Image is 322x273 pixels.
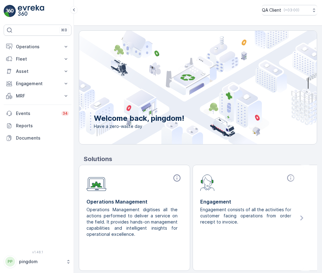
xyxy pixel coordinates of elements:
[52,31,317,144] img: city illustration
[262,7,281,13] p: QA Client
[200,207,291,225] p: Engagement consists of all the activities for customer facing operations from order receipt to in...
[19,259,63,265] p: pingdom
[4,132,71,144] a: Documents
[16,110,58,117] p: Events
[200,174,215,191] img: module-icon
[4,250,71,254] span: v 1.48.1
[94,113,184,123] p: Welcome back, pingdom!
[4,255,71,268] button: PPpingdom
[262,5,317,15] button: QA Client(+03:00)
[4,77,71,90] button: Engagement
[18,5,44,17] img: logo_light-DOdMpM7g.png
[61,28,67,33] p: ⌘B
[84,154,317,164] p: Solutions
[94,123,184,129] span: Have a zero-waste day
[86,207,178,237] p: Operations Management digitises all the actions performed to deliver a service on the field. It p...
[86,198,182,205] p: Operations Management
[16,81,59,87] p: Engagement
[4,41,71,53] button: Operations
[5,257,15,267] div: PP
[16,135,69,141] p: Documents
[16,56,59,62] p: Fleet
[284,8,299,13] p: ( +03:00 )
[200,198,296,205] p: Engagement
[4,5,16,17] img: logo
[16,68,59,74] p: Asset
[4,107,71,120] a: Events34
[16,123,69,129] p: Reports
[4,90,71,102] button: MRF
[4,65,71,77] button: Asset
[16,44,59,50] p: Operations
[63,111,68,116] p: 34
[86,174,106,191] img: module-icon
[4,53,71,65] button: Fleet
[16,93,59,99] p: MRF
[4,120,71,132] a: Reports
